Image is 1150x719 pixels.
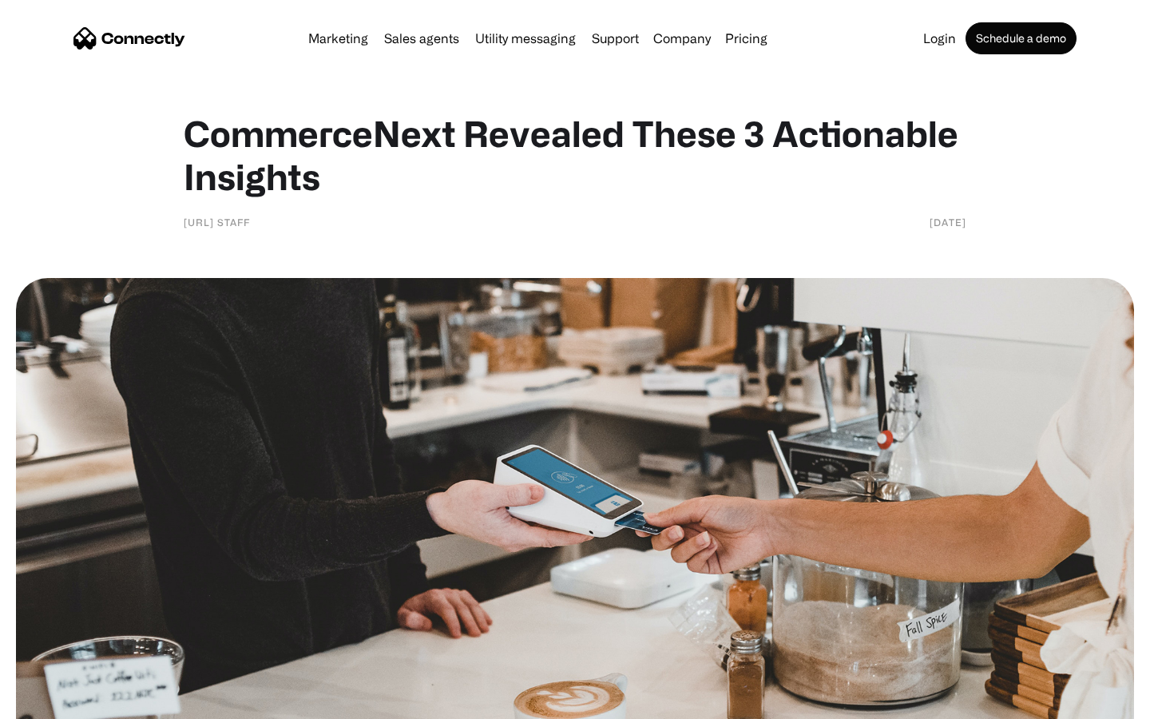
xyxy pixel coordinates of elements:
[653,27,711,50] div: Company
[32,691,96,713] ul: Language list
[585,32,645,45] a: Support
[184,214,250,230] div: [URL] Staff
[930,214,966,230] div: [DATE]
[469,32,582,45] a: Utility messaging
[378,32,466,45] a: Sales agents
[917,32,962,45] a: Login
[16,691,96,713] aside: Language selected: English
[302,32,375,45] a: Marketing
[184,112,966,198] h1: CommerceNext Revealed These 3 Actionable Insights
[966,22,1077,54] a: Schedule a demo
[719,32,774,45] a: Pricing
